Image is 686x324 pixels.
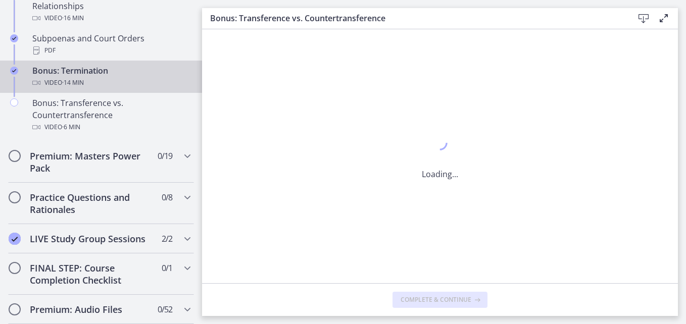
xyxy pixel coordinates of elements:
[30,233,153,245] h2: LIVE Study Group Sessions
[30,262,153,286] h2: FINAL STEP: Course Completion Checklist
[62,121,80,133] span: · 6 min
[10,34,18,42] i: Completed
[30,303,153,315] h2: Premium: Audio Files
[158,303,172,315] span: 0 / 52
[32,12,190,24] div: Video
[393,292,487,308] button: Complete & continue
[401,296,471,304] span: Complete & continue
[32,44,190,57] div: PDF
[9,233,21,245] i: Completed
[210,12,617,24] h3: Bonus: Transference vs. Countertransference
[10,67,18,75] i: Completed
[162,191,172,203] span: 0 / 8
[62,12,84,24] span: · 16 min
[30,191,153,215] h2: Practice Questions and Rationales
[422,133,458,156] div: 1
[162,262,172,274] span: 0 / 1
[62,77,84,89] span: · 14 min
[32,32,190,57] div: Subpoenas and Court Orders
[162,233,172,245] span: 2 / 2
[32,65,190,89] div: Bonus: Termination
[158,150,172,162] span: 0 / 19
[422,168,458,180] p: Loading...
[32,97,190,133] div: Bonus: Transference vs. Countertransference
[32,77,190,89] div: Video
[32,121,190,133] div: Video
[30,150,153,174] h2: Premium: Masters Power Pack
